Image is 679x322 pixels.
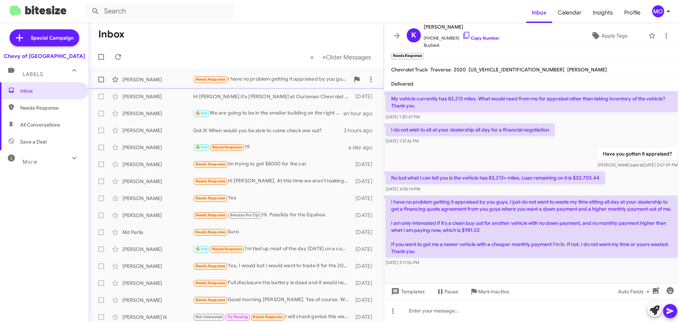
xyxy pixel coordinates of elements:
[193,313,352,321] div: I will check genius this week
[598,162,678,168] span: [PERSON_NAME] [DATE] 2:57:49 PM
[352,212,378,219] div: [DATE]
[390,285,425,298] span: Templates
[631,162,643,168] span: said at
[343,110,378,117] div: an hour ago
[587,2,619,23] a: Insights
[122,127,193,134] div: [PERSON_NAME]
[193,160,352,168] div: Im trying to get $8000 for the car
[326,53,371,61] span: Older Messages
[310,53,314,62] span: «
[4,53,85,60] div: Chevy of [GEOGRAPHIC_DATA]
[122,76,193,83] div: [PERSON_NAME]
[20,121,60,128] span: All Conversations
[10,29,79,46] a: Special Campaign
[306,50,375,64] nav: Page navigation example
[227,315,248,319] span: Try Pausing
[352,314,378,321] div: [DATE]
[193,279,352,287] div: Full disclosure the battery is dead and it would need to be picked up.
[196,281,226,285] span: Needs Response
[478,285,509,298] span: Mark Inactive
[424,31,499,42] span: [PHONE_NUMBER]
[391,53,424,59] small: Needs Response
[424,23,499,31] span: [PERSON_NAME]
[469,66,564,73] span: [US_VEHICLE_IDENTIFICATION_NUMBER]
[196,162,226,166] span: Needs Response
[445,285,458,298] span: Pause
[526,2,552,23] a: Inbox
[352,280,378,287] div: [DATE]
[385,92,678,112] p: My vehicle currently has 83,213 miles. What would need from me for appraisal other than taking in...
[385,123,555,136] p: I do not wish to sit at your dealership all day for a financial negotiation
[385,138,419,144] span: [DATE] 1:31:26 PM
[196,315,223,319] span: Not-Interested
[253,315,283,319] span: Needs Response
[212,247,242,251] span: Needs Response
[318,50,375,64] button: Next
[196,196,226,200] span: Needs Response
[230,213,260,217] span: Bitesize Pro-Tip!
[411,30,416,41] span: K
[193,194,352,202] div: Yes
[597,147,678,160] p: Have you gotten it appraised?
[462,35,499,41] a: Copy Number
[619,2,646,23] a: Profile
[20,138,47,145] span: Save a Deal
[352,263,378,270] div: [DATE]
[122,229,193,236] div: Md Perlis
[391,81,413,87] span: Delivered
[306,50,318,64] button: Previous
[122,314,193,321] div: [PERSON_NAME] Iii
[193,228,352,236] div: Sure.
[193,211,352,219] div: Hi. Possibly for the Equinox.
[385,114,420,119] span: [DATE] 1:30:47 PM
[31,34,74,41] span: Special Campaign
[23,71,43,77] span: Labels
[20,87,80,94] span: Inbox
[352,161,378,168] div: [DATE]
[193,93,352,100] div: Hi [PERSON_NAME] it's [PERSON_NAME] at Ourisman Chevrolet of [GEOGRAPHIC_DATA]. Just wanted to fo...
[573,29,645,42] button: Apply Tags
[122,144,193,151] div: [PERSON_NAME]
[352,246,378,253] div: [DATE]
[86,3,234,20] input: Search
[196,264,226,268] span: Needs Response
[424,42,499,49] span: Buyback
[193,177,352,185] div: Hi [PERSON_NAME]. At this time we aren't looking to sell it. Thank you
[385,260,419,265] span: [DATE] 3:11:56 PM
[193,262,352,270] div: Yes, I would but I would want to trade it for the 2013 Jeep Wrangler Unlimited Sport if I got eno...
[193,245,352,253] div: I'm tied up most of the day [DATE] on a company event. Let's talk [DATE].
[352,93,378,100] div: [DATE]
[552,2,587,23] a: Calendar
[122,263,193,270] div: [PERSON_NAME]
[193,127,344,134] div: Got it! When would you be able to come check one out?
[618,285,652,298] span: Auto Fields
[196,145,208,150] span: 🔥 Hot
[122,195,193,202] div: [PERSON_NAME]
[344,127,378,134] div: 3 hours ago
[122,212,193,219] div: [PERSON_NAME]
[23,159,37,165] span: More
[122,110,193,117] div: [PERSON_NAME]
[430,285,464,298] button: Pause
[602,29,627,42] span: Apply Tags
[193,296,352,304] div: Good morning [PERSON_NAME]. Yes of course. What's the best you can do? Thanks.
[196,298,226,302] span: Needs Response
[193,109,343,117] div: We are going to be in the smaller building on the right when you arrive
[196,179,226,183] span: Needs Response
[196,247,208,251] span: 🔥 Hot
[646,5,671,17] button: MO
[20,104,80,111] span: Needs Response
[196,111,208,116] span: 🔥 Hot
[122,280,193,287] div: [PERSON_NAME]
[122,93,193,100] div: [PERSON_NAME]
[193,143,348,151] div: 19
[352,178,378,185] div: [DATE]
[385,186,420,192] span: [DATE] 3:08:14 PM
[352,229,378,236] div: [DATE]
[348,144,378,151] div: a day ago
[212,145,242,150] span: Needs Response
